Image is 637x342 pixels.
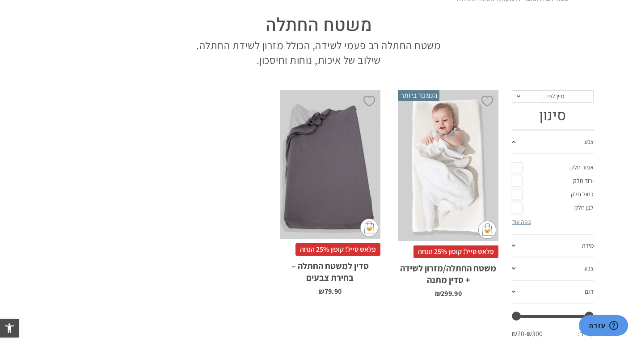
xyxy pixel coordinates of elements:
[512,329,527,339] span: ₪70
[512,218,531,226] a: צפה עוד
[512,161,594,174] a: אפור חלק
[318,287,342,296] bdi: 79.90
[398,90,439,101] span: הנמכר ביותר
[435,289,462,298] bdi: 299.90
[360,219,378,236] img: cat-mini-atc.png
[191,38,446,68] p: משטח החתלה רב פעמי לשידה, הכולל מזרון לשידת החתלה. שילוב של איכות, נוחות וחיסכון.
[541,92,564,100] span: מיין לפי…
[191,13,446,38] h1: משטח החתלה
[478,221,496,239] img: cat-mini-atc.png
[280,256,380,283] h2: סדין למשטח החתלה – בחירת צבעים
[280,90,380,295] a: סדין למשטח החתלה - בחירת צבעים פלאש סייל! קופון 25% הנחהסדין למשטח החתלה – בחירת צבעים ₪79.90
[512,201,594,215] a: לבן חלק
[512,174,594,188] a: ורוד חלק
[512,258,594,281] a: צבע
[398,90,498,297] a: הנמכר ביותר משטח החתלה/מזרון לשידה + סדין מתנה פלאש סייל! קופון 25% הנחהמשטח החתלה/מזרון לשידה + ...
[398,258,498,286] h2: משטח החתלה/מזרון לשידה + סדין מתנה
[318,287,324,296] span: ₪
[527,329,543,339] span: ₪300
[512,281,594,304] a: דגם
[413,245,498,258] span: פלאש סייל! קופון 25% הנחה
[512,131,594,154] a: צבע
[295,243,380,256] span: פלאש סייל! קופון 25% הנחה
[512,107,594,124] h3: סינון
[512,188,594,201] a: כחול חלק
[435,289,441,298] span: ₪
[512,235,594,258] a: מידה
[579,315,628,338] iframe: פותח יישומון שאפשר לשוחח בו בצ'אט עם אחד הנציגים שלנו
